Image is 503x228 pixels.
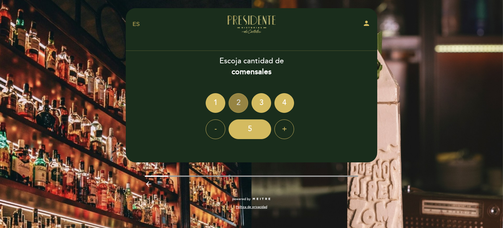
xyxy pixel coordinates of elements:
i: person [363,19,370,27]
div: - [206,119,225,139]
div: 1 [206,93,225,113]
div: Escoja cantidad de [125,56,378,77]
div: 4 [274,93,294,113]
a: Presidente [PERSON_NAME] [211,15,292,33]
i: arrow_backward [145,180,153,188]
button: person [363,19,370,30]
b: comensales [232,67,271,76]
span: powered by [232,197,251,201]
div: 3 [251,93,271,113]
div: + [274,119,294,139]
a: Política de privacidad [236,205,267,209]
div: 2 [229,93,248,113]
img: MEITRE [252,197,271,201]
div: 5 [229,119,271,139]
a: powered by [232,197,271,201]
